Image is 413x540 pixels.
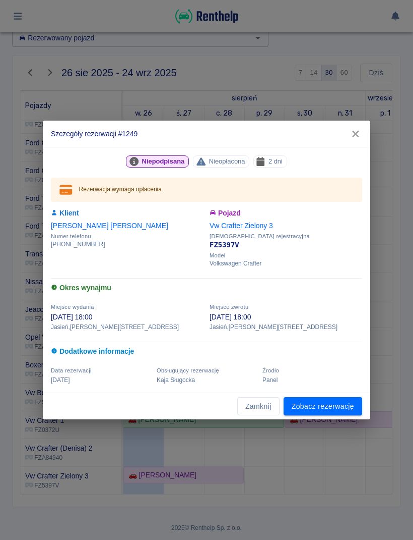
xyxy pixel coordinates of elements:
[210,304,248,310] span: Miejsce zwrotu
[51,222,168,230] a: [PERSON_NAME] [PERSON_NAME]
[210,252,362,259] span: Model
[210,222,273,230] a: Vw Crafter Zielony 3
[51,375,151,385] p: [DATE]
[51,312,203,322] p: [DATE] 18:00
[210,233,362,240] span: [DEMOGRAPHIC_DATA] rejestracyjna
[284,397,362,416] a: Zobacz rezerwację
[210,208,362,219] h6: Pojazd
[51,367,92,373] span: Data rezerwacji
[210,259,362,268] p: Volkswagen Crafter
[43,121,370,147] h2: Szczegóły rezerwacji #1249
[51,304,94,310] span: Miejsce wydania
[138,156,189,167] span: Niepodpisana
[51,240,203,249] p: [PHONE_NUMBER]
[51,322,203,332] p: Jasień , [PERSON_NAME][STREET_ADDRESS]
[51,233,203,240] span: Numer telefonu
[210,322,362,332] p: Jasień , [PERSON_NAME][STREET_ADDRESS]
[210,312,362,322] p: [DATE] 18:00
[157,375,256,385] p: Kaja Sługocka
[51,346,362,357] h6: Dodatkowe informacje
[51,208,203,219] h6: Klient
[210,240,362,250] p: FZ5397V
[262,375,362,385] p: Panel
[237,397,280,416] button: Zamknij
[262,367,279,373] span: Żrodło
[157,367,219,373] span: Obsługujący rezerwację
[79,181,162,199] div: Rezerwacja wymaga opłacenia
[264,156,287,167] span: 2 dni
[205,156,249,167] span: Nieopłacona
[51,283,362,293] h6: Okres wynajmu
